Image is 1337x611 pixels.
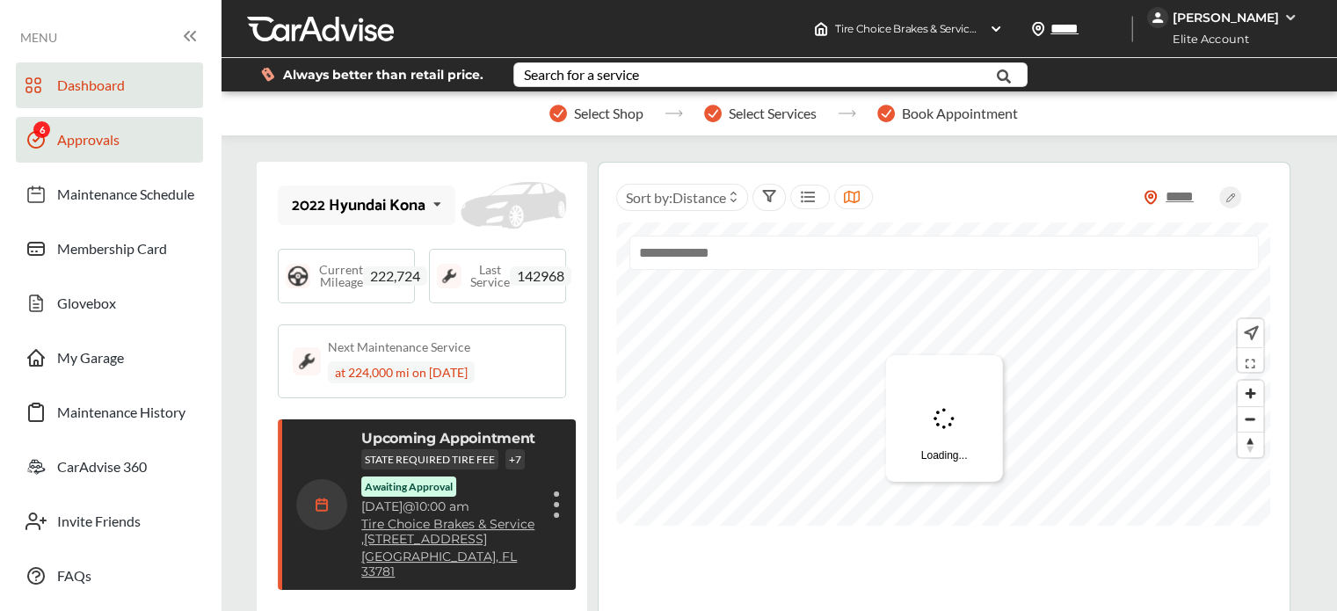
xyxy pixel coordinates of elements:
[1131,16,1133,42] img: header-divider.bc55588e.svg
[437,264,461,288] img: maintenance_logo
[361,430,535,447] p: Upcoming Appointment
[415,498,469,514] span: 10:00 am
[1240,324,1259,343] img: recenter.ce011a49.svg
[16,389,203,435] a: Maintenance History
[989,22,1003,36] img: header-down-arrow.9dd2ce7d.svg
[1238,406,1263,432] button: Zoom out
[470,264,510,288] span: Last Service
[838,110,856,117] img: stepper-arrow.e24c07c6.svg
[835,22,1241,35] span: Tire Choice Brakes & Service , [STREET_ADDRESS] [GEOGRAPHIC_DATA] , FL 33781
[877,105,895,122] img: stepper-checkmark.b5569197.svg
[16,280,203,326] a: Glovebox
[665,110,683,117] img: stepper-arrow.e24c07c6.svg
[57,76,125,99] span: Dashboard
[524,68,639,82] div: Search for a service
[814,22,828,36] img: header-home-logo.8d720a4f.svg
[1238,433,1263,457] span: Reset bearing to north
[361,498,403,514] span: [DATE]
[1144,190,1158,205] img: location_vector_orange.38f05af8.svg
[365,480,453,493] p: Awaiting Approval
[16,117,203,163] a: Approvals
[1283,11,1297,25] img: WGsFRI8htEPBVLJbROoPRyZpYNWhNONpIPPETTm6eUC0GeLEiAAAAAElFTkSuQmCC
[286,264,310,288] img: steering_logo
[57,185,194,208] span: Maintenance Schedule
[704,105,722,122] img: stepper-checkmark.b5569197.svg
[57,349,124,372] span: My Garage
[16,226,203,272] a: Membership Card
[574,105,643,121] span: Select Shop
[616,222,1270,526] canvas: Map
[16,498,203,544] a: Invite Friends
[886,355,1003,482] div: Loading...
[902,105,1018,121] span: Book Appointment
[403,498,415,514] span: @
[672,189,726,206] span: Distance
[283,69,483,81] span: Always better than retail price.
[361,517,537,547] a: Tire Choice Brakes & Service ,[STREET_ADDRESS]
[261,67,274,82] img: dollor_label_vector.a70140d1.svg
[328,361,475,383] div: at 224,000 mi on [DATE]
[361,549,537,579] a: [GEOGRAPHIC_DATA], FL 33781
[16,553,203,599] a: FAQs
[549,105,567,122] img: stepper-checkmark.b5569197.svg
[1238,381,1263,406] button: Zoom in
[57,458,147,481] span: CarAdvise 360
[292,197,425,215] div: 2022 Hyundai Kona
[1149,30,1262,48] span: Elite Account
[16,335,203,381] a: My Garage
[57,295,116,317] span: Glovebox
[16,444,203,490] a: CarAdvise 360
[510,266,571,286] span: 142968
[57,513,141,535] span: Invite Friends
[16,171,203,217] a: Maintenance Schedule
[328,339,470,354] div: Next Maintenance Service
[1173,10,1279,25] div: [PERSON_NAME]
[293,347,321,375] img: maintenance_logo
[363,266,427,286] span: 222,724
[1238,407,1263,432] span: Zoom out
[505,449,525,469] p: + 7
[57,131,120,154] span: Approvals
[1147,7,1168,28] img: jVpblrzwTbfkPYzPPzSLxeg0AAAAASUVORK5CYII=
[16,62,203,108] a: Dashboard
[461,182,566,229] img: placeholder_car.fcab19be.svg
[20,31,57,45] span: MENU
[57,404,185,426] span: Maintenance History
[57,567,91,590] span: FAQs
[626,189,726,206] span: Sort by :
[1238,432,1263,457] button: Reset bearing to north
[319,264,363,288] span: Current Mileage
[729,105,817,121] span: Select Services
[296,479,347,530] img: calendar-icon.35d1de04.svg
[57,240,167,263] span: Membership Card
[361,449,498,469] p: STATE REQUIRED TIRE FEE
[1031,22,1045,36] img: location_vector.a44bc228.svg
